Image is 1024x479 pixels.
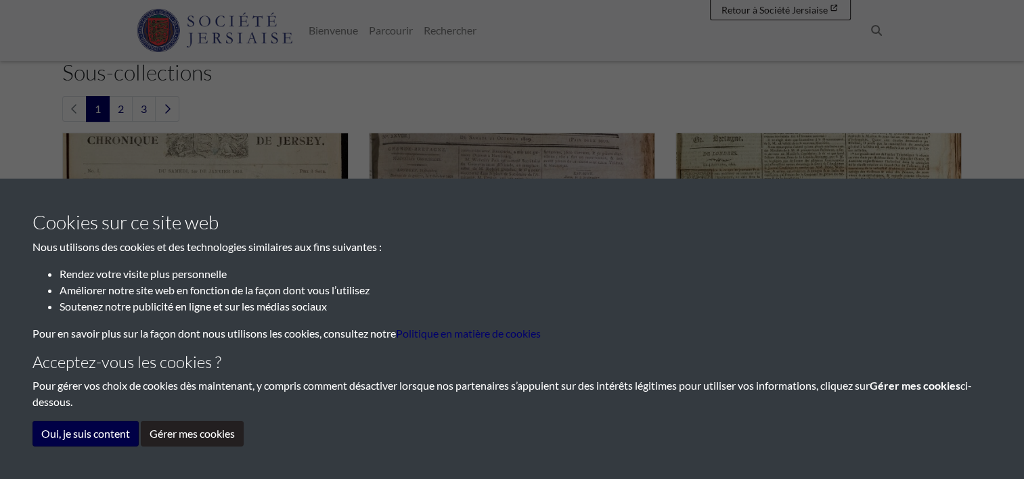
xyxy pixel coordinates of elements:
h4: Acceptez-vous les cookies ? [32,352,992,372]
p: Nous utilisons des cookies et des technologies similaires aux fins suivantes : [32,239,992,255]
li: Améliorer notre site web en fonction de la façon dont vous l’utilisez [60,282,992,298]
button: Oui, je suis content [32,421,139,447]
p: Pour en savoir plus sur la façon dont nous utilisons les cookies, consultez notre [32,325,992,342]
li: Soutenez notre publicité en ligne et sur les médias sociaux [60,298,992,315]
a: En savoir plus sur les cookies [396,327,541,340]
p: Pour gérer vos choix de cookies dès maintenant, y compris comment désactiver lorsque nos partenai... [32,378,992,410]
button: Gérer mes cookies [141,421,244,447]
h3: Cookies sur ce site web [32,211,992,234]
strong: Gérer mes cookies [870,379,960,392]
li: Rendez votre visite plus personnelle [60,266,992,282]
